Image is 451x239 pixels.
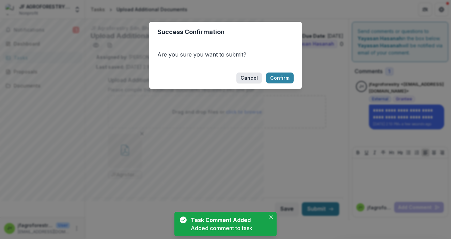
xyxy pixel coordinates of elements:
[149,42,302,67] div: Are you sure you want to submit?
[267,213,275,221] button: Close
[149,22,302,42] header: Success Confirmation
[236,73,262,83] button: Cancel
[191,224,266,232] div: Added comment to task
[191,216,263,224] div: Task Comment Added
[266,73,294,83] button: Confirm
